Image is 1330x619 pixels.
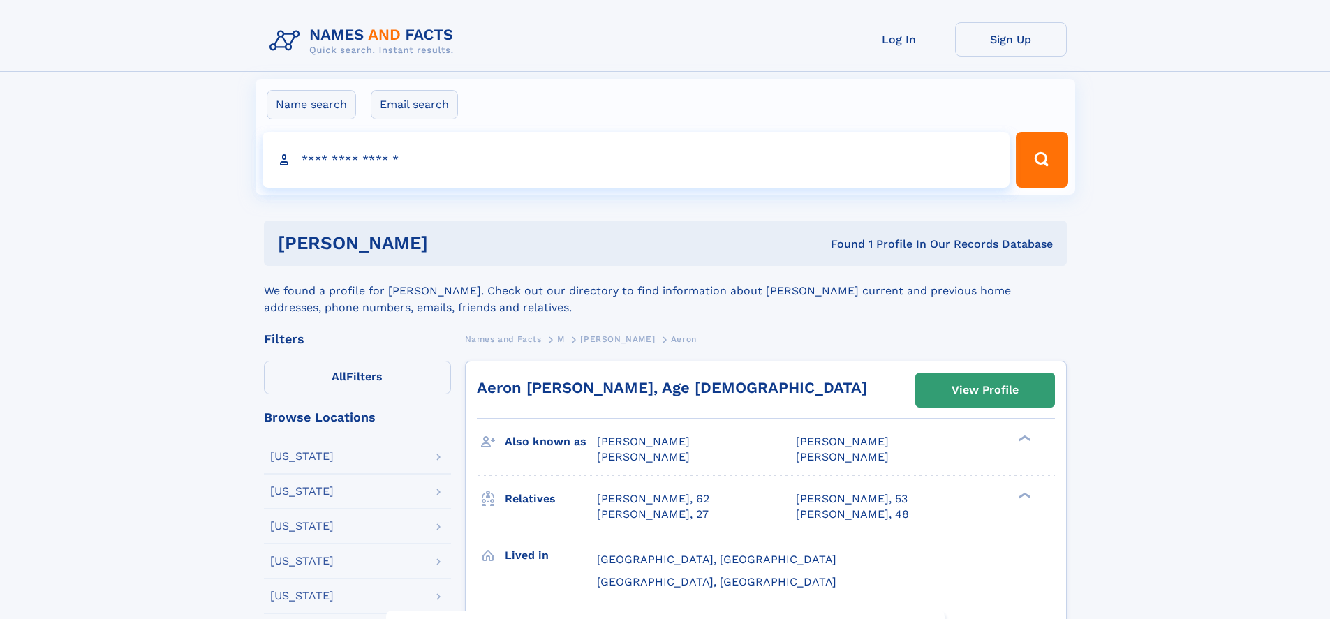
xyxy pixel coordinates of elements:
[278,234,630,252] h1: [PERSON_NAME]
[597,435,690,448] span: [PERSON_NAME]
[270,451,334,462] div: [US_STATE]
[796,435,889,448] span: [PERSON_NAME]
[505,544,597,567] h3: Lived in
[597,553,836,566] span: [GEOGRAPHIC_DATA], [GEOGRAPHIC_DATA]
[263,132,1010,188] input: search input
[557,334,565,344] span: M
[264,266,1067,316] div: We found a profile for [PERSON_NAME]. Check out our directory to find information about [PERSON_N...
[505,487,597,511] h3: Relatives
[671,334,697,344] span: Aeron
[597,507,709,522] a: [PERSON_NAME], 27
[916,373,1054,407] a: View Profile
[264,411,451,424] div: Browse Locations
[580,330,655,348] a: [PERSON_NAME]
[264,22,465,60] img: Logo Names and Facts
[477,379,867,396] a: Aeron [PERSON_NAME], Age [DEMOGRAPHIC_DATA]
[371,90,458,119] label: Email search
[1015,434,1032,443] div: ❯
[270,486,334,497] div: [US_STATE]
[270,521,334,532] div: [US_STATE]
[270,555,334,567] div: [US_STATE]
[629,237,1053,252] div: Found 1 Profile In Our Records Database
[1015,491,1032,500] div: ❯
[952,374,1019,406] div: View Profile
[332,370,346,383] span: All
[597,491,709,507] a: [PERSON_NAME], 62
[264,361,451,394] label: Filters
[796,491,908,507] a: [PERSON_NAME], 53
[843,22,955,57] a: Log In
[270,590,334,602] div: [US_STATE]
[955,22,1067,57] a: Sign Up
[267,90,356,119] label: Name search
[597,575,836,588] span: [GEOGRAPHIC_DATA], [GEOGRAPHIC_DATA]
[465,330,542,348] a: Names and Facts
[1016,132,1067,188] button: Search Button
[264,333,451,345] div: Filters
[505,430,597,454] h3: Also known as
[796,450,889,463] span: [PERSON_NAME]
[597,450,690,463] span: [PERSON_NAME]
[796,507,909,522] a: [PERSON_NAME], 48
[580,334,655,344] span: [PERSON_NAME]
[557,330,565,348] a: M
